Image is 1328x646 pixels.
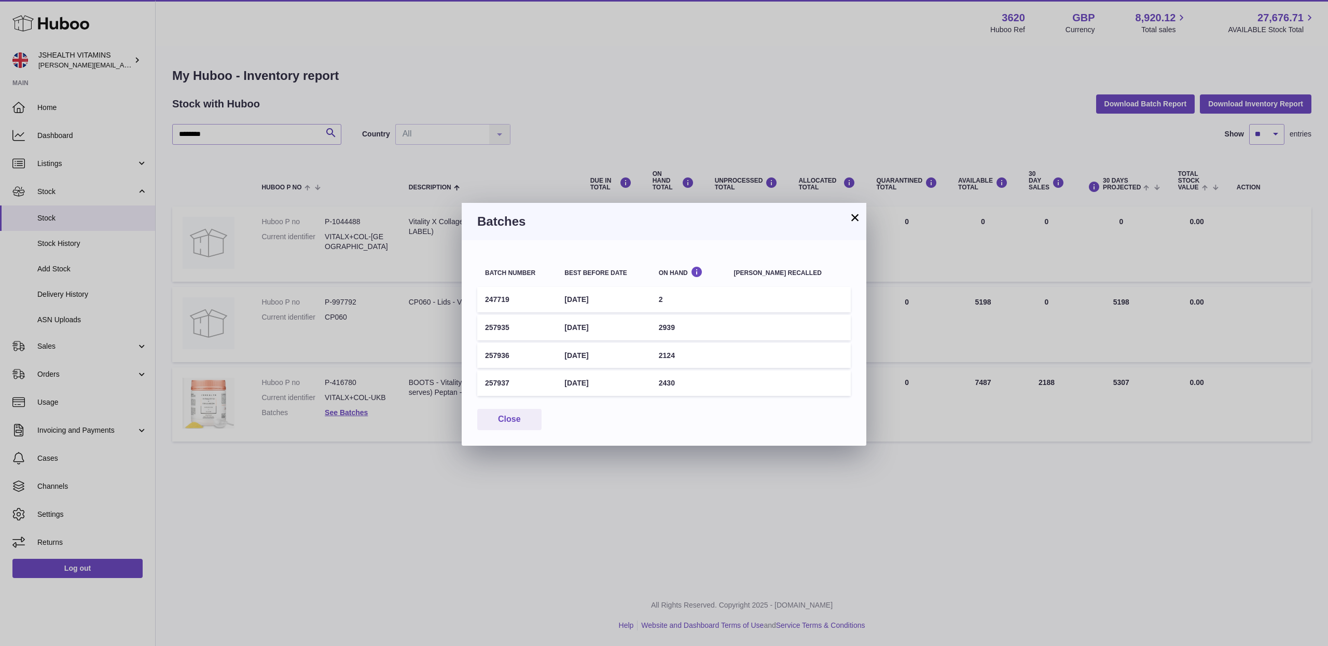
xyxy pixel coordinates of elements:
[659,266,718,276] div: On Hand
[651,343,726,368] td: 2124
[564,270,643,277] div: Best before date
[557,343,651,368] td: [DATE]
[734,270,843,277] div: [PERSON_NAME] recalled
[651,370,726,396] td: 2430
[477,213,851,230] h3: Batches
[557,315,651,340] td: [DATE]
[849,211,861,224] button: ×
[557,370,651,396] td: [DATE]
[477,343,557,368] td: 257936
[557,287,651,312] td: [DATE]
[485,270,549,277] div: Batch number
[477,287,557,312] td: 247719
[477,409,542,430] button: Close
[651,287,726,312] td: 2
[651,315,726,340] td: 2939
[477,370,557,396] td: 257937
[477,315,557,340] td: 257935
